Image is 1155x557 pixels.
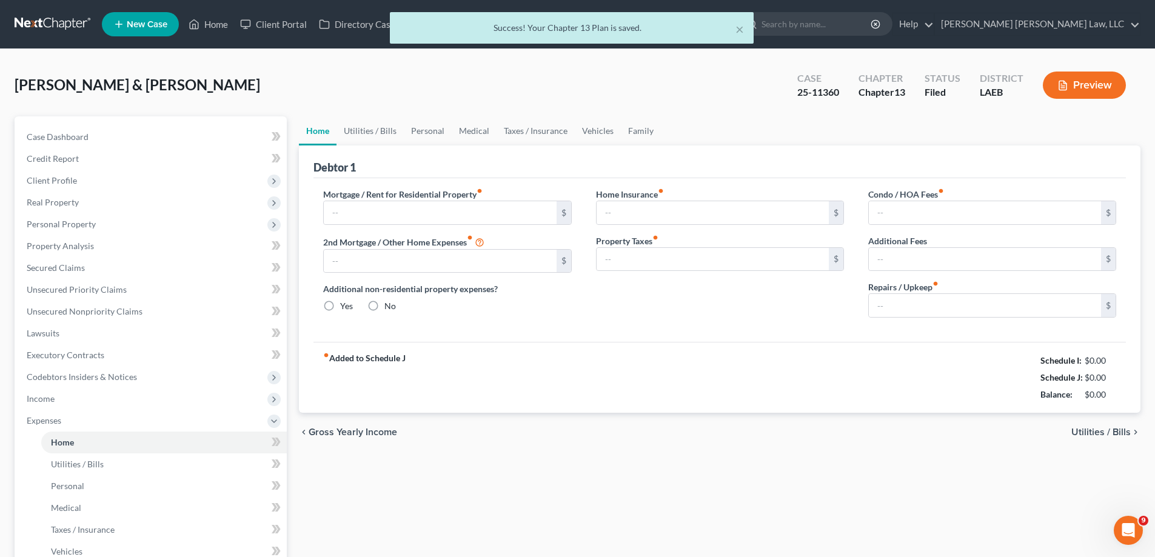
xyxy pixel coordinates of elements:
div: $ [1101,294,1116,317]
div: Filed [925,85,960,99]
input: -- [869,294,1101,317]
div: $0.00 [1085,389,1117,401]
label: Mortgage / Rent for Residential Property [323,188,483,201]
span: Expenses [27,415,61,425]
button: Preview [1043,72,1126,99]
label: No [384,300,396,312]
button: Utilities / Bills chevron_right [1071,427,1140,437]
label: Property Taxes [596,235,658,247]
p: Active [59,15,83,27]
div: LAEB [980,85,1023,99]
span: Unsecured Nonpriority Claims [27,306,142,316]
a: Help Center [19,192,164,214]
i: chevron_right [1131,427,1140,437]
span: Home [51,437,74,447]
strong: Balance: [1040,389,1073,399]
div: $ [557,250,571,273]
strong: Added to Schedule J [323,352,406,403]
i: fiber_manual_record [477,188,483,194]
a: Case Dashboard [17,126,287,148]
button: Home [190,5,213,28]
span: Personal [51,481,84,491]
label: Yes [340,300,353,312]
div: Case [797,72,839,85]
div: $0.00 [1085,372,1117,384]
span: Utilities / Bills [51,459,104,469]
strong: Schedule J: [1040,372,1083,382]
a: Lawsuits [17,322,287,344]
button: chevron_left Gross Yearly Income [299,427,397,437]
span: Vehicles [51,546,82,556]
a: Medical [41,497,287,519]
span: Personal Property [27,219,96,229]
input: -- [597,201,829,224]
input: -- [324,201,556,224]
span: Secured Claims [27,262,85,273]
span: 13 [894,86,905,98]
span: Lawsuits [27,328,59,338]
label: 2nd Mortgage / Other Home Expenses [323,235,484,249]
div: Success! Your Chapter 13 Plan is saved. [400,22,744,34]
button: Start recording [77,397,87,407]
label: Home Insurance [596,188,664,201]
div: $ [557,201,571,224]
button: Emoji picker [19,397,28,407]
div: We encourage you to use the to answer any questions and we will respond to any unanswered inquiri... [19,192,189,239]
div: $ [1101,201,1116,224]
a: Vehicles [575,116,621,145]
input: -- [597,248,829,271]
i: fiber_manual_record [323,352,329,358]
a: Utilities / Bills [336,116,404,145]
i: fiber_manual_record [932,281,939,287]
label: Condo / HOA Fees [868,188,944,201]
b: [DATE] [30,127,62,136]
div: $ [829,248,843,271]
span: [PERSON_NAME] & [PERSON_NAME] [15,76,260,93]
b: [DATE] [30,175,62,184]
div: Chapter [859,72,905,85]
span: Codebtors Insiders & Notices [27,372,137,382]
div: [PERSON_NAME] • 4h ago [19,249,115,256]
a: Personal [41,475,287,497]
i: fiber_manual_record [938,188,944,194]
div: Close [213,5,235,27]
div: Status [925,72,960,85]
button: × [735,22,744,36]
a: Utilities / Bills [41,453,287,475]
div: Emma says… [10,95,233,273]
div: $ [829,201,843,224]
i: fiber_manual_record [658,188,664,194]
div: Chapter [859,85,905,99]
a: Secured Claims [17,257,287,279]
label: Additional Fees [868,235,927,247]
button: go back [8,5,31,28]
span: Property Analysis [27,241,94,251]
span: Utilities / Bills [1071,427,1131,437]
span: 9 [1139,516,1148,525]
label: Additional non-residential property expenses? [323,282,571,295]
button: Gif picker [38,397,48,407]
span: Income [27,393,55,404]
input: -- [869,248,1101,271]
span: Unsecured Priority Claims [27,284,127,295]
i: fiber_manual_record [467,235,473,241]
div: District [980,72,1023,85]
h1: [PERSON_NAME] [59,6,138,15]
a: Home [41,432,287,453]
span: Medical [51,502,81,513]
input: -- [869,201,1101,224]
a: Executory Contracts [17,344,287,366]
a: Medical [452,116,497,145]
div: In observance of[DATE],the NextChapter team will be out of office on[DATE]. Our team will be unav... [10,95,199,247]
span: Taxes / Insurance [51,524,115,535]
label: Repairs / Upkeep [868,281,939,293]
a: Family [621,116,661,145]
a: Credit Report [17,148,287,170]
span: Gross Yearly Income [309,427,397,437]
span: Executory Contracts [27,350,104,360]
div: Debtor 1 [313,160,356,175]
img: Profile image for Emma [35,7,54,26]
a: Taxes / Insurance [41,519,287,541]
b: [DATE], [90,103,126,113]
button: Upload attachment [58,397,67,407]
